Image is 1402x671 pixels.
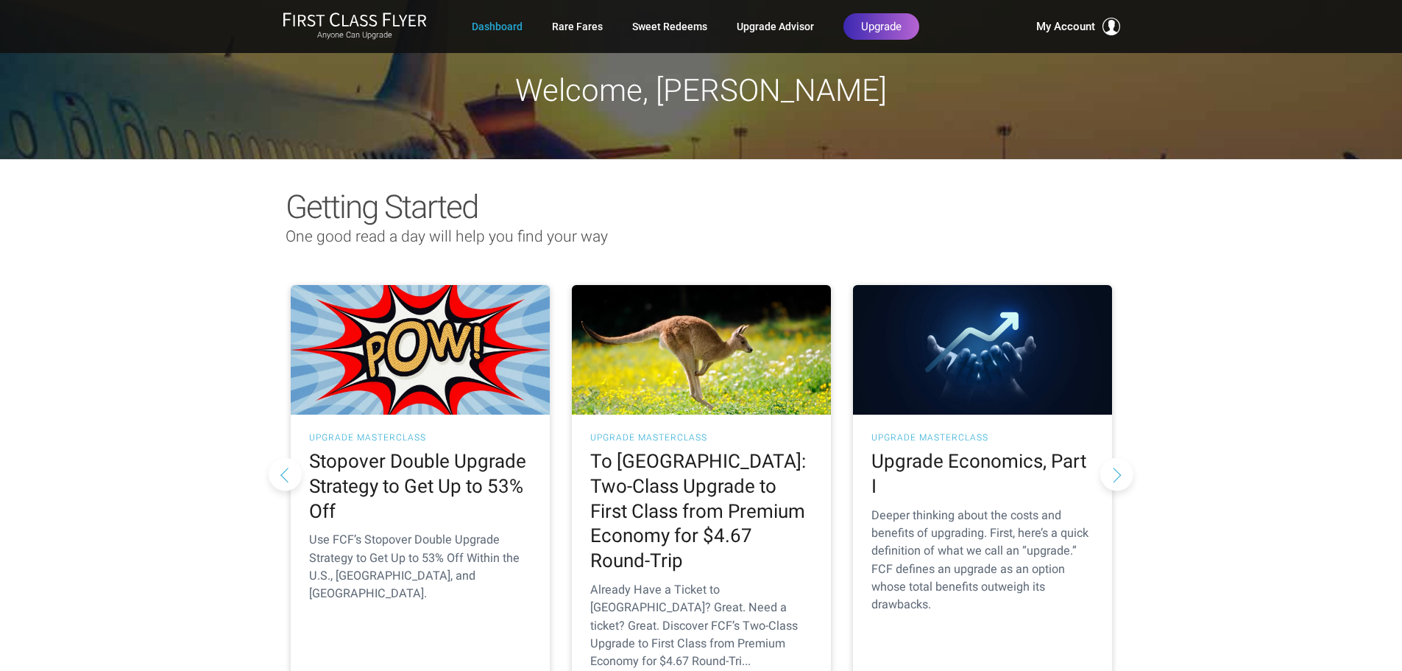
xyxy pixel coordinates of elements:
[283,12,427,41] a: First Class FlyerAnyone Can Upgrade
[283,30,427,41] small: Anyone Can Upgrade
[269,457,302,491] button: Previous slide
[632,13,707,40] a: Sweet Redeems
[283,12,427,27] img: First Class Flyer
[286,188,478,226] span: Getting Started
[871,449,1094,499] h2: Upgrade Economics, Part I
[737,13,814,40] a: Upgrade Advisor
[309,433,531,442] h3: UPGRADE MASTERCLASS
[286,228,608,245] span: One good read a day will help you find your way
[552,13,603,40] a: Rare Fares
[309,449,531,524] h2: Stopover Double Upgrade Strategy to Get Up to 53% Off
[590,581,812,670] p: Already Have a Ticket to [GEOGRAPHIC_DATA]? Great. Need a ticket? Great. Discover FCF’s Two-Class...
[1100,457,1133,491] button: Next slide
[472,13,523,40] a: Dashboard
[871,433,1094,442] h3: UPGRADE MASTERCLASS
[843,13,919,40] a: Upgrade
[515,72,887,108] span: Welcome, [PERSON_NAME]
[590,449,812,574] h2: To [GEOGRAPHIC_DATA]: Two-Class Upgrade to First Class from Premium Economy for $4.67 Round-Trip
[590,433,812,442] h3: UPGRADE MASTERCLASS
[871,507,1094,614] p: Deeper thinking about the costs and benefits of upgrading. First, here’s a quick definition of wh...
[1036,18,1120,35] button: My Account
[1036,18,1095,35] span: My Account
[309,531,531,603] p: Use FCF’s Stopover Double Upgrade Strategy to Get Up to 53% Off Within the U.S., [GEOGRAPHIC_DATA...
